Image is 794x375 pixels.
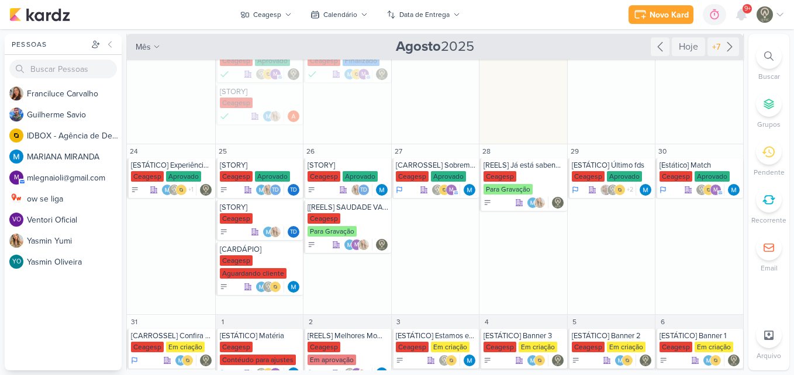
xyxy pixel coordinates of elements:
div: Yasmin Oliveira [9,255,23,269]
img: MARIANA MIRANDA [640,184,651,196]
div: Aprovado [255,55,290,66]
img: Yasmin Yumi [270,226,281,238]
img: Yasmin Yumi [351,184,363,196]
p: Td [360,187,367,193]
input: Buscar Pessoas [9,60,117,78]
div: A Fazer [131,186,139,194]
p: m [14,175,19,181]
p: m [273,72,278,78]
div: Colaboradores: Leviê Agência de Marketing Digital, IDBOX - Agência de Design, mlegnaioli@gmail.com [696,184,724,196]
p: Grupos [757,119,781,130]
div: Thais de carvalho [270,184,281,196]
div: [CARDÁPIO] [220,245,301,254]
div: Ceagesp [308,171,340,182]
img: IDBOX - Agência de Design [9,129,23,143]
div: Ceagesp [396,342,429,352]
div: [REELS] Melhores Momentos (matérias da TV) [308,331,389,341]
div: 1 [217,316,229,328]
div: 4 [481,316,492,328]
img: MARIANA MIRANDA [615,355,626,366]
img: IDBOX - Agência de Design [175,184,187,196]
div: Colaboradores: MARIANA MIRANDA, Yasmin Yumi, Thais de carvalho [256,184,284,196]
div: Ceagesp [660,171,692,182]
img: Sarah Violante [600,184,612,196]
div: Responsável: MARIANA MIRANDA [640,184,651,196]
div: Ceagesp [308,342,340,352]
div: [ESTÁTICO] Estamos em reforma [396,331,477,341]
div: Colaboradores: MARIANA MIRANDA, Yasmin Yumi [527,197,548,209]
div: 26 [305,145,316,157]
p: Td [272,187,279,193]
img: MARIANA MIRANDA [9,150,23,164]
div: Colaboradores: MARIANA MIRANDA, Yasmin Yumi [263,110,284,122]
div: Aprovado [343,171,378,182]
div: Colaboradores: Leviê Agência de Marketing Digital, IDBOX - Agência de Design, mlegnaioli@gmail.com [431,184,460,196]
div: Done [220,110,229,122]
div: [ESTÁTICO] Banner 1 [660,331,741,341]
div: [ESTÁTICO] Matéria [220,331,301,341]
div: Contéudo para ajustes [220,355,296,365]
p: Buscar [758,71,780,82]
p: Td [290,187,297,193]
div: m l e g n a i o l i @ g m a i l . c o m [27,172,122,184]
div: Responsável: Thais de carvalho [288,184,299,196]
div: A Fazer [660,356,668,364]
div: Em Andamento [572,185,579,195]
img: MARIANA MIRANDA [464,184,475,196]
div: 24 [128,145,140,157]
div: Colaboradores: Sarah Violante, Leviê Agência de Marketing Digital, IDBOX - Agência de Design, mle... [600,184,636,196]
img: MARIANA MIRANDA [288,281,299,293]
div: mlegnaioli@gmail.com [446,184,457,196]
div: Em criação [695,342,733,352]
img: IDBOX - Agência de Design [439,184,450,196]
img: ow se liga [9,192,23,206]
div: Colaboradores: MARIANA MIRANDA, IDBOX - Agência de Design [703,355,724,366]
img: MARIANA MIRANDA [161,184,173,196]
div: Colaboradores: MARIANA MIRANDA, Leviê Agência de Marketing Digital, IDBOX - Agência de Design, ml... [161,184,196,196]
div: Aprovado [255,171,290,182]
div: Ceagesp [484,171,516,182]
div: Ceagesp [220,342,253,352]
div: M A R I A N A M I R A N D A [27,151,122,163]
div: [Estático] Match [660,161,741,170]
div: 28 [481,145,492,157]
div: +7 [710,41,723,53]
p: Recorrente [751,215,786,225]
p: m [449,187,454,193]
img: Leviê Agência de Marketing Digital [256,68,267,80]
div: 31 [128,316,140,328]
p: Td [290,230,297,235]
div: Responsável: MARIANA MIRANDA [376,184,388,196]
p: Arquivo [757,350,781,361]
img: MARIANA MIRANDA [527,197,538,209]
p: VO [12,217,21,223]
div: Ceagesp [572,171,605,182]
div: 3 [393,316,405,328]
div: Y a s m i n Y u m i [27,235,122,247]
img: Yasmin Yumi [358,239,370,251]
div: Responsável: Leviê Agência de Marketing Digital [376,68,388,80]
div: Responsável: MARIANA MIRANDA [464,184,475,196]
img: IDBOX - Agência de Design [182,355,194,366]
span: +1 [187,185,194,195]
div: Finalizado [343,55,379,66]
div: A Fazer [220,283,228,291]
div: Responsável: Leviê Agência de Marketing Digital [288,68,299,80]
img: Leviê Agência de Marketing Digital [728,355,740,366]
img: Leviê Agência de Marketing Digital [640,355,651,366]
div: Colaboradores: MARIANA MIRANDA, Leviê Agência de Marketing Digital, IDBOX - Agência de Design [256,281,284,293]
div: Para Gravação [308,226,357,237]
div: Responsável: Thais de carvalho [288,226,299,238]
img: MARIANA MIRANDA [464,355,475,366]
img: Leviê Agência de Marketing Digital [168,184,180,196]
img: IDBOX - Agência de Design [710,355,721,366]
div: G u i l h e r m e S a v i o [27,109,122,121]
img: Leviê Agência de Marketing Digital [757,6,773,23]
img: kardz.app [9,8,70,22]
img: MARIANA MIRANDA [175,355,187,366]
div: Ceagesp [660,342,692,352]
div: Ceagesp [396,171,429,182]
img: Yasmin Yumi [270,110,281,122]
img: Leviê Agência de Marketing Digital [607,184,619,196]
div: Aprovado [607,171,642,182]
